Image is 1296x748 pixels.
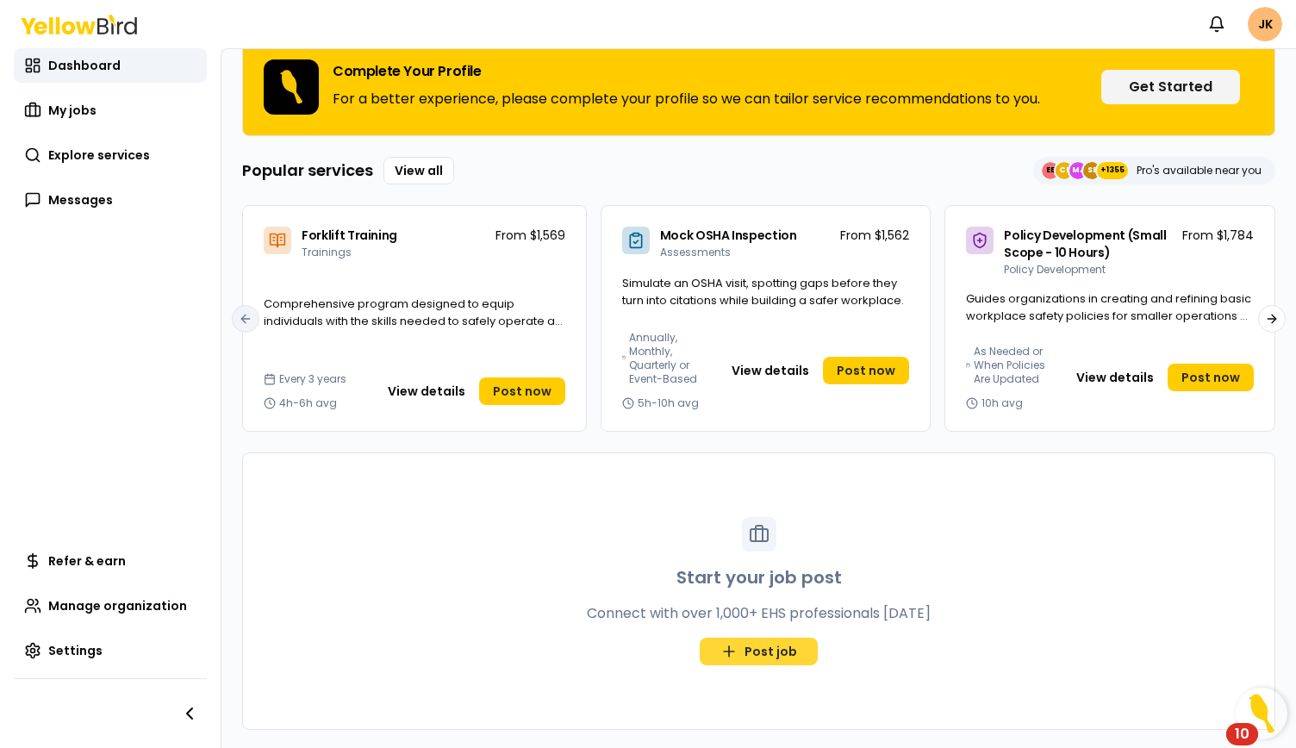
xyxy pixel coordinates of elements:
p: From $1,562 [840,227,909,244]
span: Manage organization [48,597,187,614]
span: Simulate an OSHA visit, spotting gaps before they turn into citations while building a safer work... [622,275,904,309]
span: Messages [48,191,113,209]
a: Explore services [14,138,207,172]
button: View details [1066,364,1164,391]
button: Open Resource Center, 10 new notifications [1236,688,1287,739]
button: View details [377,377,476,405]
span: Forklift Training [302,227,397,244]
span: Policy Development [1004,262,1106,277]
span: 10h avg [981,396,1023,410]
span: EE [1042,162,1059,179]
span: Explore services [48,146,150,164]
span: Settings [48,642,103,659]
a: Post now [479,377,565,405]
span: 5h-10h avg [638,396,699,410]
a: Messages [14,183,207,217]
span: Guides organizations in creating and refining basic workplace safety policies for smaller operati... [966,290,1252,340]
a: Manage organization [14,589,207,623]
span: As Needed or When Policies Are Updated [974,345,1051,386]
a: Post now [823,357,909,384]
span: Refer & earn [48,552,126,570]
span: 4h-6h avg [279,396,337,410]
span: Comprehensive program designed to equip individuals with the skills needed to safely operate a fo... [264,296,563,346]
p: For a better experience, please complete your profile so we can tailor service recommendations to... [333,89,1040,109]
p: From $1,784 [1182,227,1254,244]
button: View details [721,357,819,384]
span: Post now [493,383,551,400]
span: Every 3 years [279,372,346,386]
span: CE [1056,162,1073,179]
span: Mock OSHA Inspection [660,227,797,244]
span: SE [1083,162,1100,179]
a: View all [383,157,454,184]
h3: Popular services [242,159,373,183]
button: Get Started [1101,70,1240,104]
span: Post now [1181,369,1240,386]
p: Connect with over 1,000+ EHS professionals [DATE] [587,603,931,624]
a: Post job [700,638,818,665]
span: Annually, Monthly, Quarterly or Event-Based [629,331,707,386]
a: Refer & earn [14,544,207,578]
h3: Complete Your Profile [333,65,1040,78]
span: Dashboard [48,57,121,74]
a: Dashboard [14,48,207,83]
p: Pro's available near you [1137,164,1262,178]
span: +1355 [1100,162,1125,179]
span: MJ [1069,162,1087,179]
div: Complete Your ProfileFor a better experience, please complete your profile so we can tailor servi... [242,38,1275,136]
span: JK [1248,7,1282,41]
a: Post now [1168,364,1254,391]
a: My jobs [14,93,207,128]
span: Assessments [660,245,731,259]
h3: Start your job post [676,565,842,589]
p: From $1,569 [495,227,565,244]
span: Post now [837,362,895,379]
span: My jobs [48,102,97,119]
a: Settings [14,633,207,668]
span: Policy Development (Small Scope - 10 Hours) [1004,227,1166,261]
span: Trainings [302,245,352,259]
